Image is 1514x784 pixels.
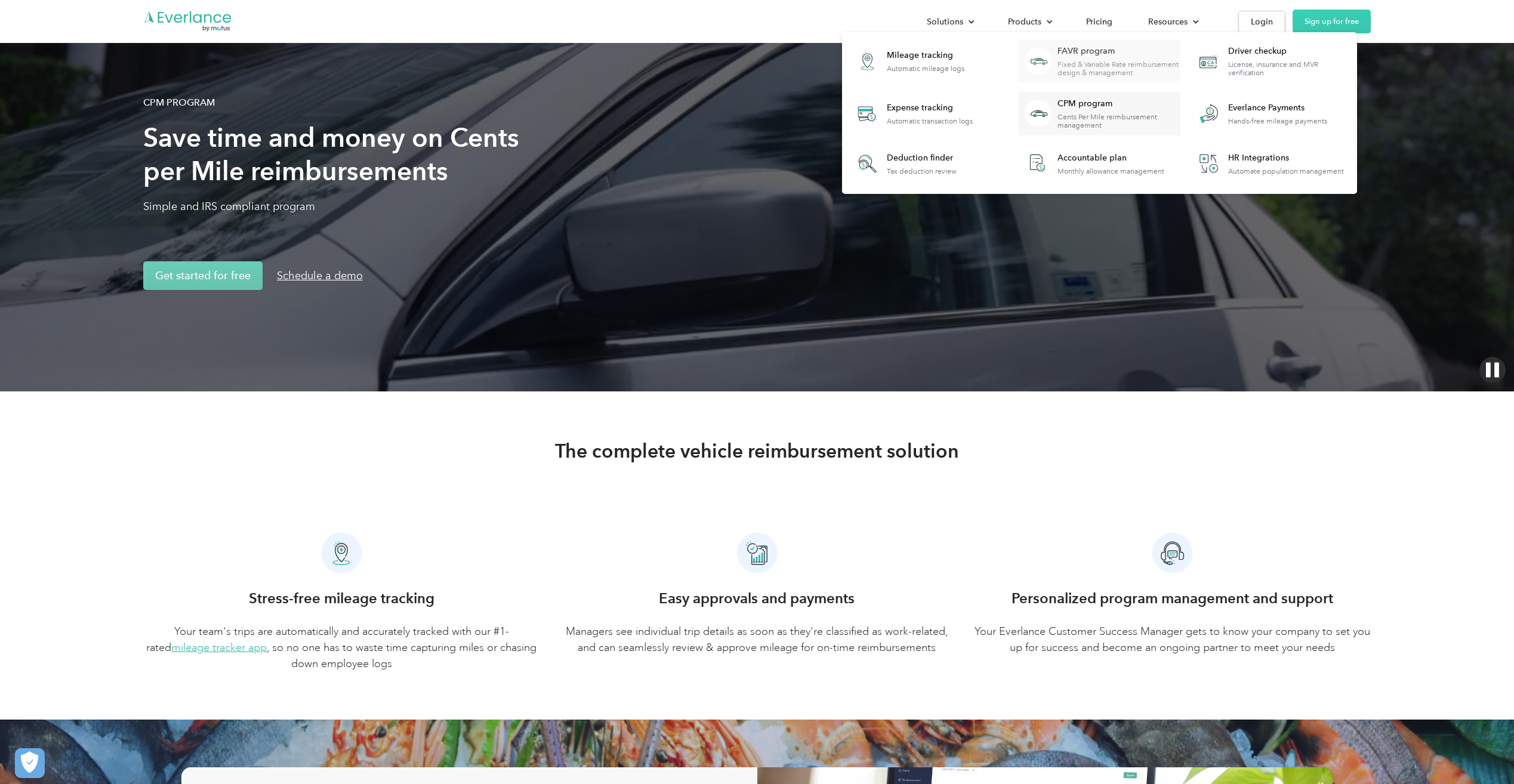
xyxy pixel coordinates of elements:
[1189,144,1350,183] a: HR IntegrationsAutomate population management
[593,49,654,60] span: Phone number
[555,439,959,463] h2: The complete vehicle reimbursement solution
[125,59,186,84] input: Submit
[887,152,957,164] div: Deduction finder
[265,261,375,290] a: Schedule a demo
[1136,11,1208,32] div: Resources
[659,588,855,609] h3: Easy approvals and payments
[1479,357,1506,383] img: Pause video
[1228,45,1350,57] div: Driver checkup
[559,624,955,656] p: Managers see individual trip details as soon as they're classified as work-related, and can seaml...
[1148,14,1188,29] div: Resources
[1057,60,1180,77] div: Fixed & Variable Rate reimbursement design & management
[143,624,539,672] p: Your team's trips are automatically and accurately tracked with our #1-rated , so no one has to w...
[1228,117,1327,125] div: Hands-free mileage payments
[887,117,973,125] div: Automatic transaction logs
[1228,167,1344,175] div: Automate population management
[887,102,973,114] div: Expense tracking
[1251,14,1273,29] div: Login
[1293,10,1371,33] a: Sign up for free
[143,121,561,188] h1: Save time and money on Cents per Mile reimbursements
[1189,39,1351,83] a: Driver checkupLicense, insurance and MVR verification
[1074,11,1124,32] a: Pricing
[887,64,964,73] div: Automatic mileage logs
[887,50,964,61] div: Mileage tracking
[1019,39,1180,83] a: FAVR programFixed & Variable Rate reimbursement design & management
[842,32,1357,194] nav: Products
[1057,113,1180,129] div: Cents Per Mile reimbursement management
[1057,167,1164,175] div: Monthly allowance management
[1012,588,1333,609] h3: Personalized program management and support
[15,748,45,778] button: Cookies Settings
[848,39,970,83] a: Mileage trackingAutomatic mileage logs
[1019,144,1170,183] a: Accountable planMonthly allowance management
[848,144,963,183] a: Deduction finderTax deduction review
[1228,102,1327,114] div: Everlance Payments
[1019,92,1180,135] a: CPM programCents Per Mile reimbursement management
[143,10,233,33] a: Go to homepage
[249,588,434,609] h3: Stress-free mileage tracking
[1086,14,1112,29] div: Pricing
[1228,152,1344,164] div: HR Integrations
[143,95,215,110] div: CPM Program
[1057,45,1180,57] div: FAVR program
[1189,92,1333,135] a: Everlance PaymentsHands-free mileage payments
[975,624,1371,656] p: Your Everlance Customer Success Manager gets to know your company to set you up for success and b...
[1228,60,1350,77] div: License, insurance and MVR verification
[1057,98,1180,110] div: CPM program
[1057,152,1164,164] div: Accountable plan
[277,268,363,283] div: Schedule a demo
[1008,14,1041,29] div: Products
[143,199,561,214] p: Simple and IRS compliant program
[887,167,957,175] div: Tax deduction review
[996,11,1062,32] div: Products
[171,641,267,654] a: mileage tracker app
[848,92,979,135] a: Expense trackingAutomatic transaction logs
[927,14,963,29] div: Solutions
[1238,11,1285,33] a: Login
[915,11,984,32] div: Solutions
[143,261,263,290] a: Get started for free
